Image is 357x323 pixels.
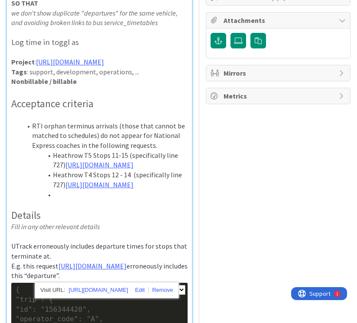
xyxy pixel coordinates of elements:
div: "id": "156344420", [16,305,183,315]
div: { [16,285,183,295]
span: Attachments [224,15,334,26]
span: Support [18,1,39,12]
a: [URL][DOMAIN_NAME] [69,285,128,296]
em: Fill in any other relevant details [11,222,100,231]
div: "trip": { [16,295,183,305]
h2: Details [11,209,188,222]
a: [URL][DOMAIN_NAME] [58,262,127,270]
span: E.g. this request [11,262,58,270]
li: Heathrow T5 Stops 11-15 (specifically line 727) [22,150,188,170]
span: erroneously includes this “departure”. [11,262,189,280]
strong: Project [11,58,35,66]
a: [URL][DOMAIN_NAME] [65,160,133,169]
span: Metrics [224,91,334,101]
p: : [11,57,188,67]
a: [URL][DOMAIN_NAME] [65,180,133,189]
em: we don't show duplicate "departures" for the same vehicle, and avoiding broken links to bus servi... [11,9,179,27]
li: RTI orphan terminus arrivals (those that cannot be matched to schedules) do not appear for Nation... [22,121,188,150]
strong: Nonbillable / billable [11,77,77,86]
a: [URL][DOMAIN_NAME] [36,58,104,66]
span: Acceptance criteria [11,97,94,110]
strong: Tags [11,67,27,76]
span: UTrack erroneously includes departure times for stops that terminate at. [11,242,188,260]
li: Heathrow T4 Stops 12 - 14 (specifically line 727) [22,170,188,189]
h3: Log time in toggl as [11,38,188,47]
div: 1 [45,3,47,10]
span: Mirrors [224,68,334,78]
p: : support, development, operations, ... [11,67,188,77]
